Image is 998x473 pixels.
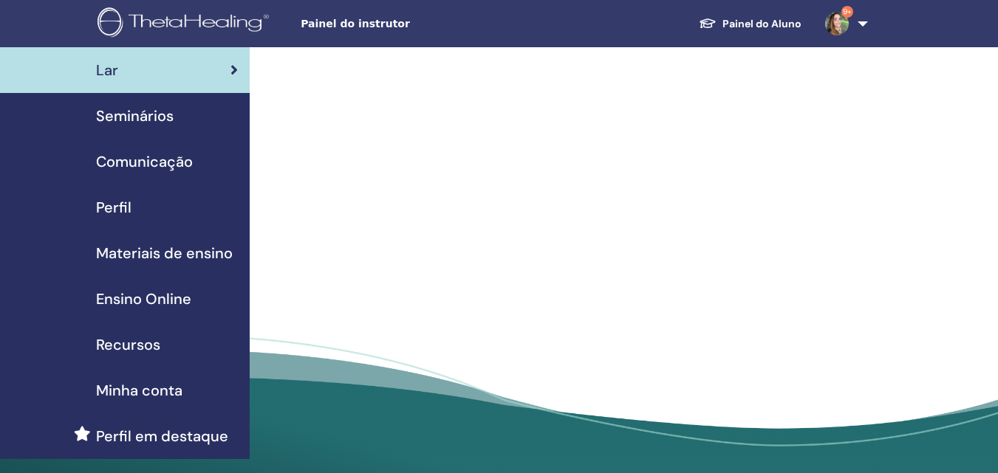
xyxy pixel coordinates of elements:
[96,242,233,264] span: Materiais de ensino
[96,59,118,81] span: Lar
[98,7,274,41] img: logo.png
[841,6,853,18] span: 9+
[699,17,717,30] img: graduation-cap-white.svg
[96,151,193,173] span: Comunicação
[96,288,191,310] span: Ensino Online
[96,196,131,218] span: Perfil
[301,16,522,32] span: Painel do instrutor
[96,334,160,356] span: Recursos
[96,379,182,401] span: Minha conta
[825,12,849,35] img: default.jpg
[96,105,174,127] span: Seminários
[687,10,813,38] a: Painel do Aluno
[96,425,228,447] span: Perfil em destaque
